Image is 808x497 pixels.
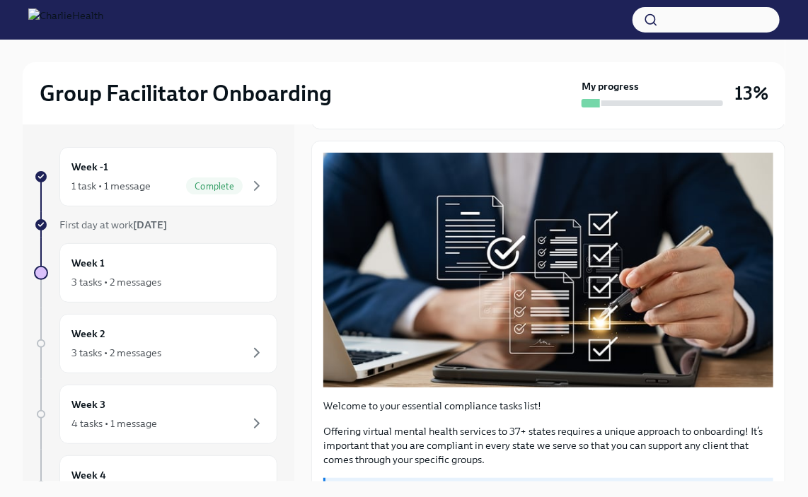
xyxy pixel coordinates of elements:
a: Week 23 tasks • 2 messages [34,314,277,373]
h2: Group Facilitator Onboarding [40,79,332,107]
h6: Week 2 [71,326,105,341]
h6: Week 1 [71,255,105,271]
span: Complete [186,181,243,192]
h3: 13% [734,81,768,106]
span: First day at work [59,218,167,231]
a: Week 34 tasks • 1 message [34,385,277,444]
div: 3 tasks • 2 messages [71,346,161,360]
a: Week 13 tasks • 2 messages [34,243,277,303]
button: Zoom image [323,153,773,387]
div: 1 task • 1 message [71,179,151,193]
h6: Week -1 [71,159,108,175]
strong: [DATE] [133,218,167,231]
img: CharlieHealth [28,8,103,31]
p: Welcome to your essential compliance tasks list! [323,399,773,413]
a: First day at work[DATE] [34,218,277,232]
p: Offering virtual mental health services to 37+ states requires a unique approach to onboarding! I... [323,424,773,467]
div: 4 tasks • 1 message [71,416,157,431]
strong: My progress [582,79,639,93]
h6: Week 3 [71,397,105,412]
a: Week -11 task • 1 messageComplete [34,147,277,206]
div: 3 tasks • 2 messages [71,275,161,289]
h6: Week 4 [71,467,106,483]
